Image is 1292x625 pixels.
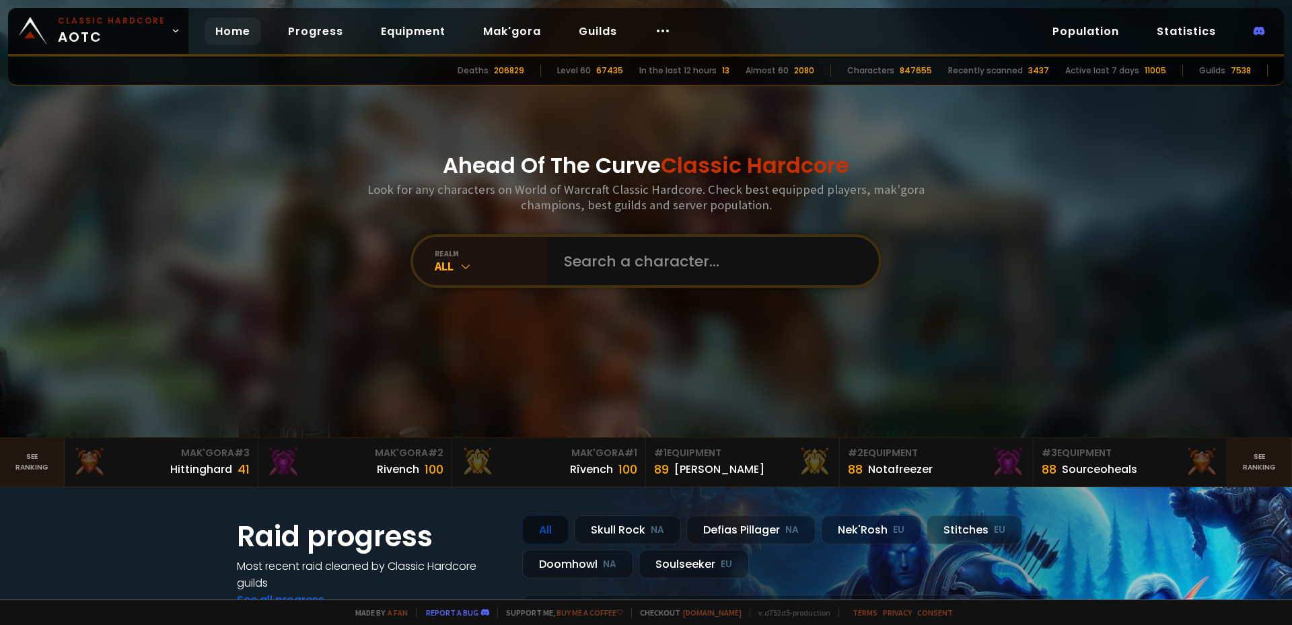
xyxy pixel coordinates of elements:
small: Classic Hardcore [58,15,166,27]
span: Checkout [631,608,742,618]
a: Guilds [568,17,628,45]
div: Deaths [458,65,489,77]
a: Statistics [1146,17,1227,45]
div: 2080 [794,65,814,77]
input: Search a character... [556,237,863,285]
span: Made by [347,608,408,618]
div: Skull Rock [574,515,681,544]
a: Mak'gora [472,17,552,45]
a: Report a bug [426,608,478,618]
div: 847655 [900,65,932,77]
a: a fan [388,608,408,618]
div: Stitches [927,515,1022,544]
div: 206829 [494,65,524,77]
h1: Ahead Of The Curve [443,149,849,182]
a: Mak'Gora#3Hittinghard41 [65,438,258,486]
div: Defias Pillager [686,515,816,544]
h4: Most recent raid cleaned by Classic Hardcore guilds [237,558,506,591]
div: 88 [1042,460,1056,478]
a: #3Equipment88Sourceoheals [1034,438,1227,486]
h3: Look for any characters on World of Warcraft Classic Hardcore. Check best equipped players, mak'g... [362,182,930,213]
a: Seeranking [1227,438,1292,486]
h1: Raid progress [237,515,506,558]
a: See all progress [237,592,324,608]
div: 100 [425,460,443,478]
div: Almost 60 [746,65,789,77]
div: Rîvench [570,461,613,478]
div: Mak'Gora [460,446,637,460]
a: Mak'Gora#2Rivench100 [258,438,452,486]
div: 88 [848,460,863,478]
div: 13 [722,65,729,77]
a: Progress [277,17,354,45]
span: # 1 [624,446,637,459]
a: Equipment [370,17,456,45]
a: Classic HardcoreAOTC [8,8,188,54]
span: # 2 [848,446,863,459]
div: [PERSON_NAME] [674,461,764,478]
div: All [435,258,548,274]
span: # 2 [428,446,443,459]
div: 89 [654,460,669,478]
div: realm [435,248,548,258]
small: NA [651,523,664,537]
a: #2Equipment88Notafreezer [840,438,1034,486]
div: Nek'Rosh [821,515,921,544]
a: Home [205,17,261,45]
span: # 1 [654,446,667,459]
small: EU [994,523,1005,537]
div: Characters [847,65,894,77]
div: Equipment [848,446,1025,460]
span: # 3 [1042,446,1057,459]
div: Active last 7 days [1065,65,1139,77]
div: Guilds [1199,65,1225,77]
div: 41 [238,460,250,478]
a: #1Equipment89[PERSON_NAME] [646,438,840,486]
small: NA [603,558,616,571]
span: # 3 [234,446,250,459]
a: [DOMAIN_NAME] [683,608,742,618]
div: Mak'Gora [266,446,443,460]
a: Privacy [883,608,912,618]
div: Doomhowl [522,550,633,579]
a: Mak'Gora#1Rîvench100 [452,438,646,486]
div: Hittinghard [170,461,232,478]
div: Soulseeker [639,550,749,579]
div: 67435 [596,65,623,77]
span: AOTC [58,15,166,47]
div: Equipment [654,446,831,460]
a: Population [1042,17,1130,45]
div: In the last 12 hours [639,65,717,77]
div: 3437 [1028,65,1049,77]
a: Buy me a coffee [557,608,623,618]
small: NA [785,523,799,537]
div: 7538 [1231,65,1251,77]
div: 100 [618,460,637,478]
small: EU [893,523,904,537]
div: Sourceoheals [1062,461,1137,478]
div: Rivench [377,461,419,478]
div: Level 60 [557,65,591,77]
small: EU [721,558,732,571]
span: Classic Hardcore [661,150,849,180]
div: All [522,515,569,544]
div: Recently scanned [948,65,1023,77]
div: 11005 [1145,65,1166,77]
a: Consent [917,608,953,618]
div: Equipment [1042,446,1219,460]
span: Support me, [497,608,623,618]
div: Mak'Gora [73,446,250,460]
span: v. d752d5 - production [750,608,830,618]
a: Terms [853,608,877,618]
div: Notafreezer [868,461,933,478]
